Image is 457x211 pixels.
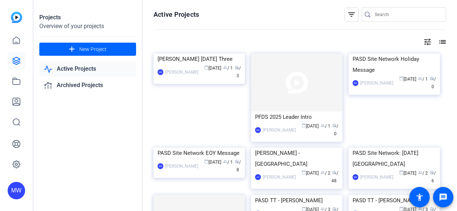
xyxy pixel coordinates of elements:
span: [DATE] [399,77,416,82]
span: group [418,76,422,81]
h1: Active Projects [154,10,199,19]
span: New Project [79,46,107,53]
span: calendar_today [302,207,306,211]
span: / 0 [430,77,436,89]
div: PASD Site Network: [DATE][GEOGRAPHIC_DATA] [353,148,436,169]
div: Projects [39,13,136,22]
span: radio [332,207,337,211]
span: radio [430,170,434,175]
span: / 48 [331,171,338,183]
mat-icon: list [437,38,446,46]
mat-icon: message [439,193,448,202]
div: MW [8,182,25,199]
div: [PERSON_NAME] - [GEOGRAPHIC_DATA] [255,148,338,169]
span: calendar_today [204,65,208,70]
span: calendar_today [399,170,404,175]
div: PASD TT - [PERSON_NAME] [353,195,436,206]
span: calendar_today [302,123,306,128]
mat-icon: tune [423,38,432,46]
span: calendar_today [204,159,208,164]
span: calendar_today [399,76,404,81]
div: PASD Site Network EOY Message [158,148,241,159]
div: [PERSON_NAME] [165,69,198,76]
div: [PERSON_NAME] [263,126,296,134]
span: radio [235,159,239,164]
span: [DATE] [204,160,221,165]
span: group [418,170,422,175]
span: [DATE] [302,171,319,176]
span: group [418,207,422,211]
span: calendar_today [399,207,404,211]
span: group [321,170,325,175]
span: / 2 [418,171,428,176]
div: [PERSON_NAME] [360,79,393,87]
div: [PERSON_NAME] [165,163,198,170]
div: MW [158,163,163,169]
span: / 1 [223,66,233,71]
span: / 1 [321,124,330,129]
span: [DATE] [302,124,319,129]
span: [DATE] [399,171,416,176]
span: radio [235,65,239,70]
div: PASD TT - [PERSON_NAME] [255,195,338,206]
span: / 1 [418,77,428,82]
div: MW [353,174,358,180]
input: Search [375,10,440,19]
span: / 0 [332,124,338,136]
span: radio [332,170,337,175]
div: PFDS 2025 Leader Intro [255,112,338,122]
div: MW [255,127,261,133]
span: radio [430,76,434,81]
mat-icon: accessibility [415,193,424,202]
span: / 8 [235,160,241,172]
a: Active Projects [39,62,136,77]
button: New Project [39,43,136,56]
span: group [321,123,325,128]
span: / 2 [321,171,330,176]
div: MW [353,80,358,86]
mat-icon: add [67,45,76,54]
div: PASD Site Network Holiday Message [353,54,436,75]
div: MW [158,69,163,75]
div: [PERSON_NAME] [DATE] Three [158,54,241,65]
span: / 1 [223,160,233,165]
span: / 3 [235,66,241,78]
span: radio [430,207,434,211]
span: radio [332,123,337,128]
div: Overview of your projects [39,22,136,31]
span: group [321,207,325,211]
div: [PERSON_NAME] [360,173,393,181]
div: CA [255,174,261,180]
mat-icon: filter_list [347,10,356,19]
span: group [223,159,227,164]
div: [PERSON_NAME] [263,173,296,181]
img: blue-gradient.svg [11,12,22,23]
span: [DATE] [204,66,221,71]
span: / 6 [430,171,436,183]
span: calendar_today [302,170,306,175]
a: Archived Projects [39,78,136,93]
span: group [223,65,227,70]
